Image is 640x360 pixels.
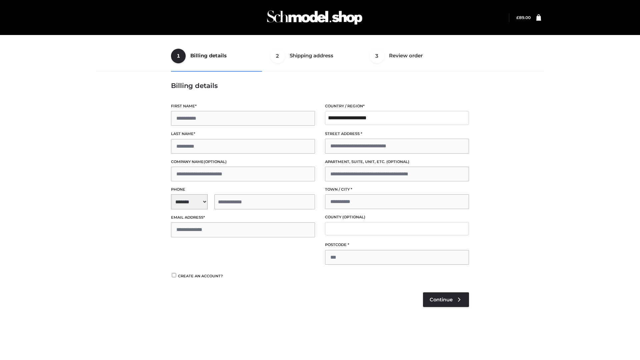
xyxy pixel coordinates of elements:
[386,159,409,164] span: (optional)
[516,15,519,20] span: £
[342,215,365,219] span: (optional)
[265,4,365,31] img: Schmodel Admin 964
[325,186,469,193] label: Town / City
[171,159,315,165] label: Company name
[325,103,469,109] label: Country / Region
[178,274,223,278] span: Create an account?
[325,131,469,137] label: Street address
[516,15,531,20] bdi: 89.00
[325,214,469,220] label: County
[423,292,469,307] a: Continue
[325,242,469,248] label: Postcode
[171,273,177,277] input: Create an account?
[325,159,469,165] label: Apartment, suite, unit, etc.
[516,15,531,20] a: £89.00
[430,297,453,303] span: Continue
[171,214,315,221] label: Email address
[171,131,315,137] label: Last name
[171,186,315,193] label: Phone
[171,82,469,90] h3: Billing details
[171,103,315,109] label: First name
[204,159,227,164] span: (optional)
